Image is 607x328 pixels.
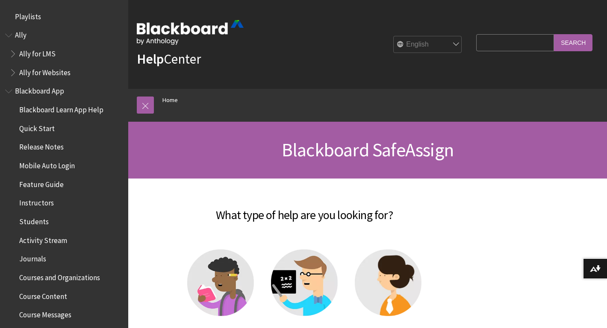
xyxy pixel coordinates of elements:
[355,249,421,316] img: Administrator help
[137,50,164,67] strong: Help
[19,140,64,152] span: Release Notes
[19,308,71,319] span: Course Messages
[282,138,454,161] span: Blackboard SafeAssign
[15,28,27,40] span: Ally
[19,177,64,189] span: Feature Guide
[15,84,64,96] span: Blackboard App
[19,233,67,245] span: Activity Stream
[19,270,100,282] span: Courses and Organizations
[19,252,46,264] span: Journals
[19,158,75,170] span: Mobile Auto Login
[137,50,201,67] a: HelpCenter
[137,196,472,224] h2: What type of help are you looking for?
[5,9,123,24] nav: Book outline for Playlists
[19,214,49,226] span: Students
[19,65,71,77] span: Ally for Websites
[19,102,103,114] span: Blackboard Learn App Help
[15,9,41,21] span: Playlists
[554,34,592,51] input: Search
[19,47,56,58] span: Ally for LMS
[19,196,54,208] span: Instructors
[19,289,67,301] span: Course Content
[137,20,244,45] img: Blackboard by Anthology
[162,95,178,105] a: Home
[19,121,55,133] span: Quick Start
[5,28,123,80] nav: Book outline for Anthology Ally Help
[187,249,254,316] img: Student help
[271,249,338,316] img: Instructor help
[394,36,462,53] select: Site Language Selector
